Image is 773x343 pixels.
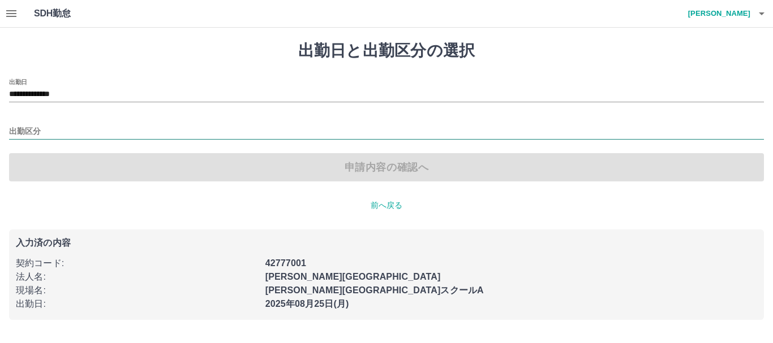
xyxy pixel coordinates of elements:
p: 入力済の内容 [16,238,757,248]
b: 42777001 [265,258,306,268]
h1: 出勤日と出勤区分の選択 [9,41,764,60]
p: 契約コード : [16,257,259,270]
label: 出勤日 [9,77,27,86]
p: 現場名 : [16,284,259,297]
p: 出勤日 : [16,297,259,311]
p: 法人名 : [16,270,259,284]
b: 2025年08月25日(月) [265,299,349,309]
b: [PERSON_NAME][GEOGRAPHIC_DATA] [265,272,441,281]
p: 前へ戻る [9,199,764,211]
b: [PERSON_NAME][GEOGRAPHIC_DATA]スクールA [265,285,484,295]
